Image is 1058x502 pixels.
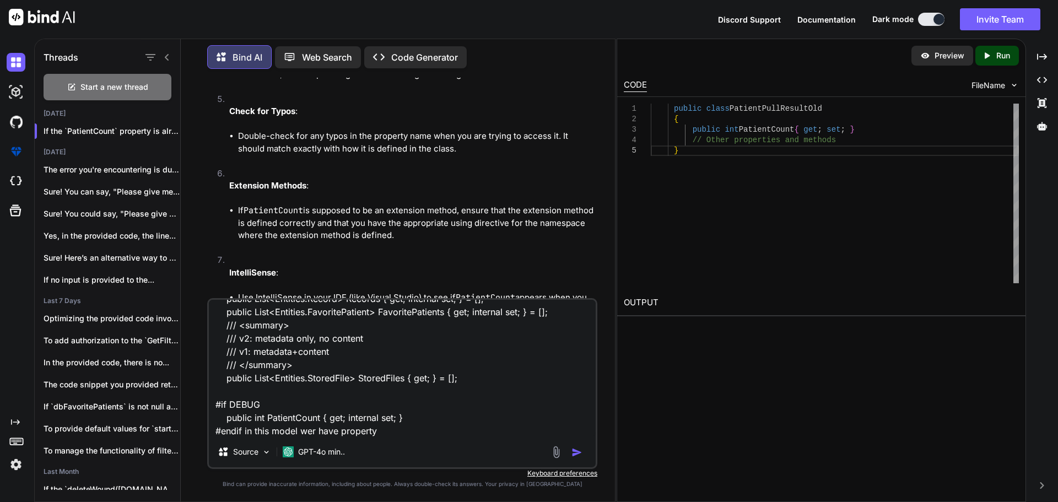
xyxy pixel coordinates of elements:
p: In the provided code, there is no... [44,357,180,368]
strong: Check for Typos [229,106,295,116]
img: darkChat [7,53,25,72]
span: } [674,146,678,155]
span: public [692,125,720,134]
p: If the `PatientCount` property is alread... [44,126,180,137]
img: Bind AI [9,9,75,25]
p: If `dbFavoritePatients` is not null and you're... [44,401,180,412]
span: Start a new thread [80,82,148,93]
strong: IntelliSense [229,267,276,278]
p: Bind can provide inaccurate information, including about people. Always double-check its answers.... [207,480,597,488]
p: Keyboard preferences [207,469,597,478]
p: Preview [935,50,964,61]
span: Dark mode [872,14,914,25]
button: Invite Team [960,8,1040,30]
strong: Extension Methods [229,180,306,191]
div: 4 [624,135,636,145]
span: FileName [971,80,1005,91]
li: If is supposed to be an extension method, ensure that the extension method is defined correctly a... [238,204,595,242]
p: If no input is provided to the... [44,274,180,285]
span: Discord Support [718,15,781,24]
span: get [803,125,817,134]
p: Source [233,446,258,457]
img: preview [920,51,930,61]
p: To manage the functionality of filtering patient... [44,445,180,456]
p: : [229,267,595,279]
p: Optimizing the provided code involves several strategies,... [44,313,180,324]
img: attachment [550,446,563,458]
img: Pick Models [262,447,271,457]
code: PatientCount [456,292,515,303]
button: Documentation [797,14,856,25]
div: CODE [624,79,647,92]
li: Double-check for any typos in the property name when you are trying to access it. It should match... [238,130,595,155]
p: Yes, in the provided code, the line... [44,230,180,241]
span: PatientPullResultOld [730,104,822,113]
p: Web Search [302,51,352,64]
p: The code snippet you provided retrieves favorite... [44,379,180,390]
p: Code Generator [391,51,458,64]
span: int [725,125,738,134]
img: cloudideIcon [7,172,25,191]
span: } [850,125,854,134]
h2: OUTPUT [617,290,1025,316]
button: Discord Support [718,14,781,25]
div: 1 [624,104,636,114]
p: Sure! Here’s an alternative way to express... [44,252,180,263]
div: 3 [624,125,636,135]
p: Run [996,50,1010,61]
p: Sure! You could say, "Please give me... [44,208,180,219]
textarea: public class PatientPullResult { public List<Entities.Patient> Patients { get; internal set; } = ... [209,300,596,436]
img: chevron down [1010,80,1019,90]
p: Sure! You can say, "Please give me... [44,186,180,197]
p: : [229,180,595,192]
div: 5 [624,145,636,156]
p: The error you're encountering is due to... [44,164,180,175]
span: { [794,125,798,134]
li: Use IntelliSense in your IDE (like Visual Studio) to see if appears when you type the instance of... [238,292,595,329]
span: // Other properties and methods [692,136,835,144]
img: icon [571,447,582,458]
img: settings [7,455,25,474]
span: Documentation [797,15,856,24]
h2: [DATE] [35,109,180,118]
p: : [229,105,595,118]
span: class [706,104,729,113]
img: premium [7,142,25,161]
p: To provide default values for `startDate` and... [44,423,180,434]
h2: [DATE] [35,148,180,156]
span: ; [840,125,845,134]
p: GPT-4o min.. [298,446,345,457]
span: set [827,125,840,134]
img: GPT-4o mini [283,446,294,457]
p: Bind AI [233,51,262,64]
h2: Last Month [35,467,180,476]
span: PatientCount [738,125,794,134]
div: 2 [624,114,636,125]
p: To add authorization to the `GetFilteredPatientlistAsync` method,... [44,335,180,346]
span: ; [817,125,822,134]
img: githubDark [7,112,25,131]
span: public [674,104,701,113]
img: darkAi-studio [7,83,25,101]
h1: Threads [44,51,78,64]
p: If the `deleteWound([DOMAIN_NAME])` function is not being... [44,484,180,495]
h2: Last 7 Days [35,296,180,305]
code: PatientCount [244,205,303,216]
span: { [674,115,678,123]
